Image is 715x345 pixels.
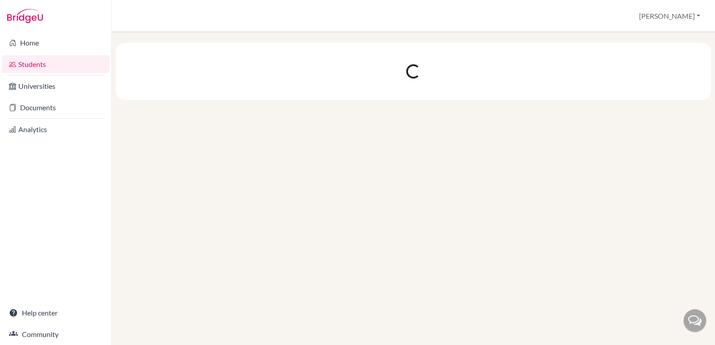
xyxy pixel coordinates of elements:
[635,8,704,25] button: [PERSON_NAME]
[2,121,109,138] a: Analytics
[2,77,109,95] a: Universities
[2,99,109,116] a: Documents
[2,55,109,73] a: Students
[2,34,109,52] a: Home
[7,9,43,23] img: Bridge-U
[2,325,109,343] a: Community
[2,304,109,322] a: Help center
